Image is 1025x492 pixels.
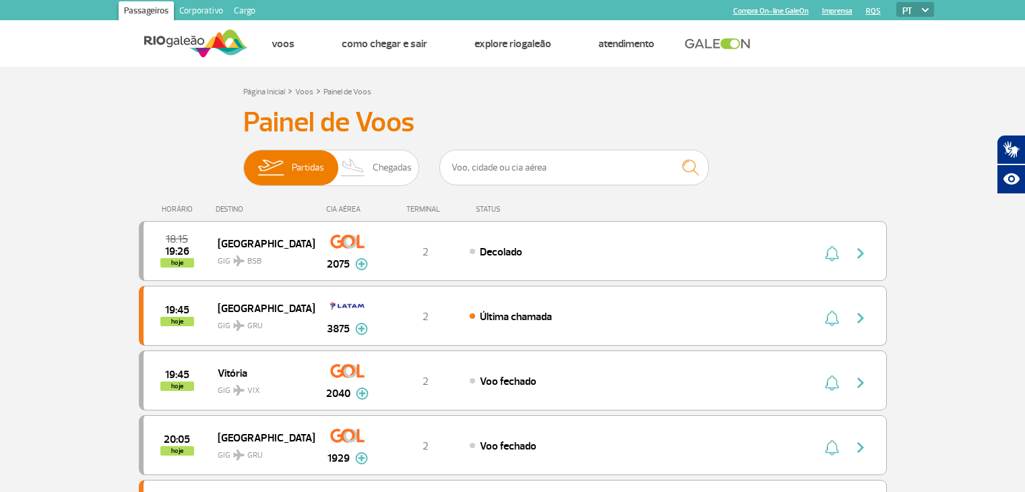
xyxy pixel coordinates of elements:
span: 2 [423,245,429,259]
span: VIX [247,385,260,397]
a: Painel de Voos [323,87,371,97]
a: RQS [866,7,881,16]
input: Voo, cidade ou cia aérea [439,150,709,185]
img: slider-desembarque [334,150,373,185]
img: seta-direita-painel-voo.svg [852,439,869,456]
img: slider-embarque [249,150,292,185]
a: Voos [295,87,313,97]
div: Plugin de acessibilidade da Hand Talk. [997,135,1025,194]
img: sino-painel-voo.svg [825,310,839,326]
img: seta-direita-painel-voo.svg [852,310,869,326]
a: > [288,83,292,98]
div: STATUS [469,205,579,214]
img: sino-painel-voo.svg [825,439,839,456]
span: GIG [218,313,304,332]
span: GIG [218,377,304,397]
img: sino-painel-voo.svg [825,245,839,262]
img: mais-info-painel-voo.svg [355,323,368,335]
span: GRU [247,320,263,332]
span: 2025-09-30 20:05:00 [164,435,190,444]
img: mais-info-painel-voo.svg [355,258,368,270]
a: Atendimento [598,37,654,51]
span: 2025-09-30 19:45:00 [165,370,189,379]
span: 2 [423,439,429,453]
span: Chegadas [373,150,412,185]
span: [GEOGRAPHIC_DATA] [218,429,304,446]
a: > [316,83,321,98]
span: [GEOGRAPHIC_DATA] [218,299,304,317]
span: 1929 [328,450,350,466]
a: Cargo [228,1,261,23]
button: Abrir tradutor de língua de sinais. [997,135,1025,164]
span: 3875 [327,321,350,337]
span: Partidas [292,150,324,185]
span: BSB [247,255,261,268]
a: Passageiros [119,1,174,23]
a: Como chegar e sair [342,37,427,51]
span: hoje [160,446,194,456]
span: Decolado [480,245,522,259]
img: destiny_airplane.svg [233,320,245,331]
div: CIA AÉREA [314,205,381,214]
img: destiny_airplane.svg [233,450,245,460]
span: 2 [423,310,429,324]
img: sino-painel-voo.svg [825,375,839,391]
div: TERMINAL [381,205,469,214]
img: seta-direita-painel-voo.svg [852,245,869,262]
a: Corporativo [174,1,228,23]
span: 2025-09-30 19:26:03 [165,247,189,256]
span: GRU [247,450,263,462]
img: destiny_airplane.svg [233,255,245,266]
span: Voo fechado [480,375,536,388]
span: 2 [423,375,429,388]
span: hoje [160,317,194,326]
span: GIG [218,442,304,462]
span: 2025-09-30 19:45:00 [165,305,189,315]
img: mais-info-painel-voo.svg [356,388,369,400]
div: HORÁRIO [143,205,216,214]
div: DESTINO [216,205,314,214]
span: Última chamada [480,310,552,324]
span: 2025-09-30 18:15:00 [166,235,188,244]
span: hoje [160,258,194,268]
a: Compra On-line GaleOn [733,7,809,16]
span: hoje [160,381,194,391]
span: [GEOGRAPHIC_DATA] [218,235,304,252]
span: 2075 [327,256,350,272]
span: Voo fechado [480,439,536,453]
button: Abrir recursos assistivos. [997,164,1025,194]
span: Vitória [218,364,304,381]
span: 2040 [326,386,350,402]
a: Voos [272,37,294,51]
a: Explore RIOgaleão [474,37,551,51]
span: GIG [218,248,304,268]
img: destiny_airplane.svg [233,385,245,396]
a: Imprensa [822,7,852,16]
a: Página Inicial [243,87,285,97]
h3: Painel de Voos [243,106,782,140]
img: seta-direita-painel-voo.svg [852,375,869,391]
img: mais-info-painel-voo.svg [355,452,368,464]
